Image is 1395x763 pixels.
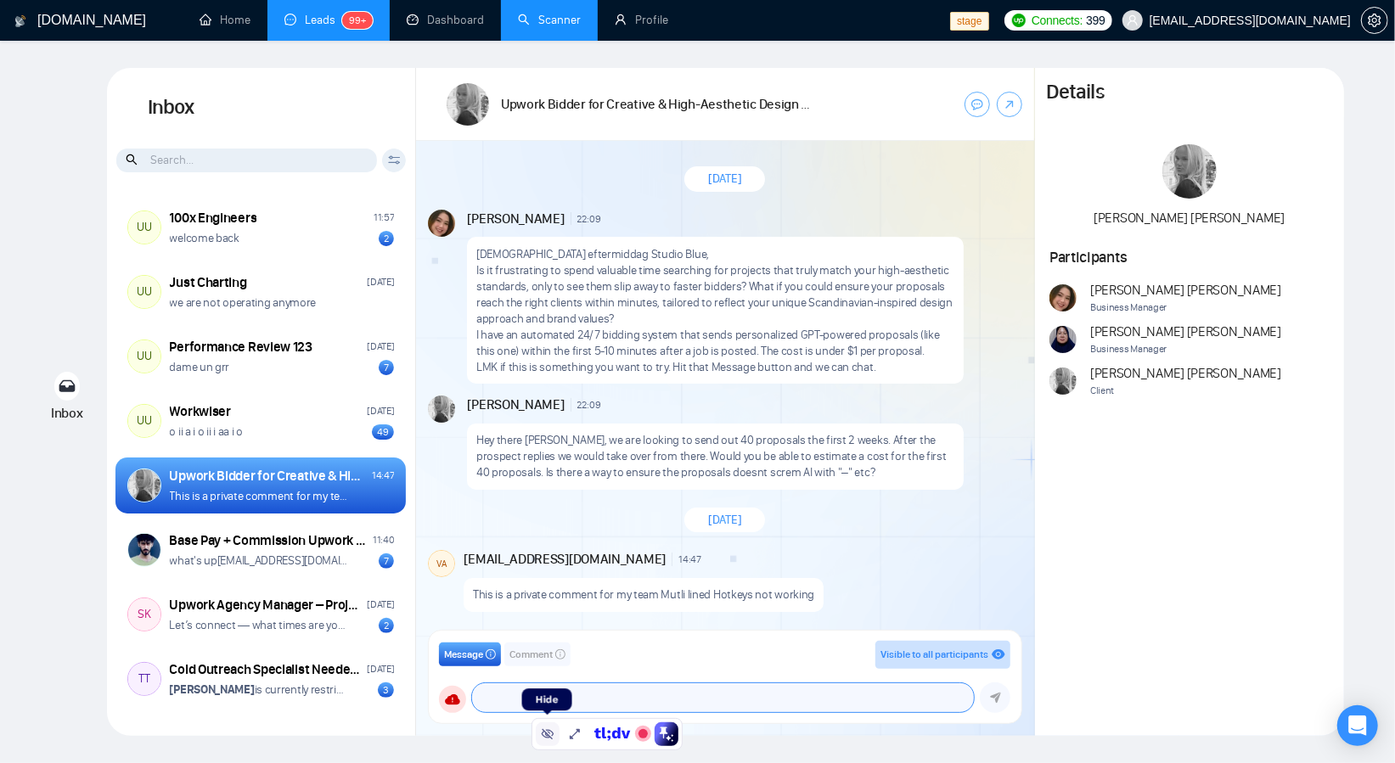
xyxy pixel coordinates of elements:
[372,468,395,484] div: 14:47
[373,532,395,548] div: 11:40
[374,210,395,226] div: 11:57
[378,682,394,698] div: 3
[170,488,350,504] p: This is a private comment for my team
[428,396,455,423] img: Ellen
[128,211,160,244] div: UU
[128,405,160,437] div: UU
[473,586,814,603] p: This is a private comment for my team Mutli lined Hotkeys not working
[1012,14,1026,27] img: upwork-logo.png
[116,149,377,172] input: Search...
[476,262,955,327] p: Is it frustrating to spend valuable time searching for projects that truly match your high-aesthe...
[379,618,394,633] div: 2
[170,295,317,311] p: we are not operating anymore
[367,274,394,290] div: [DATE]
[555,649,565,659] span: info-circle
[379,231,394,246] div: 2
[678,553,701,566] span: 14:47
[476,327,955,359] p: I have an automated 24/7 bidding system that sends personalized GPT-powered proposals (like this ...
[1090,341,1281,357] span: Business Manager
[476,359,955,375] p: LMK if this is something you want to try. Hit that Message button and we can chat.
[1086,11,1105,30] span: 399
[367,661,394,677] div: [DATE]
[379,360,394,375] div: 7
[128,598,160,631] div: SK
[107,68,415,148] h1: Inbox
[170,338,312,356] div: Performance Review 123
[170,617,350,633] p: Let’s connect — what times are you available [DATE] (US Pacific Time)?
[1049,284,1077,311] img: Andrian Marsella
[379,553,394,569] div: 7
[1090,323,1281,341] span: [PERSON_NAME] [PERSON_NAME]
[1049,248,1329,266] h1: Participants
[170,230,239,246] p: welcome back
[367,403,394,419] div: [DATE]
[170,209,257,227] div: 100x Engineers
[950,12,988,31] span: stage
[476,246,955,262] p: [DEMOGRAPHIC_DATA] eftermiddag Studio Blue,
[577,212,601,226] span: 22:09
[407,13,484,27] a: dashboardDashboard
[1094,210,1285,226] span: [PERSON_NAME] [PERSON_NAME]
[504,642,571,666] button: Commentinfo-circle
[1337,705,1378,746] div: Open Intercom Messenger
[128,276,160,308] div: UU
[128,340,160,373] div: UU
[342,12,373,29] sup: 99+
[128,663,160,695] div: TT
[1127,14,1139,26] span: user
[170,359,230,375] p: dame un grr
[170,424,243,440] p: o ii a i o ii i aa i o
[464,550,666,569] span: [EMAIL_ADDRESS][DOMAIN_NAME]
[128,469,160,502] img: Ellen Holmsten
[170,596,363,614] div: Upwork Agency Manager – Project Bidding & Promotion
[367,597,394,613] div: [DATE]
[439,642,501,666] button: Messageinfo-circle
[1362,14,1387,27] span: setting
[372,424,394,440] div: 49
[217,553,385,568] a: [EMAIL_ADDRESS][DOMAIN_NAME]
[1162,144,1217,199] img: Ellen Holmsten
[880,648,988,660] span: Visible to all participants
[429,551,454,576] div: VA
[170,553,350,569] p: what's up
[170,531,368,550] div: Base Pay + Commission Upwork Bidder for [GEOGRAPHIC_DATA] Profile
[170,682,255,697] strong: [PERSON_NAME]
[1361,14,1388,27] a: setting
[284,13,373,27] a: messageLeads99+
[509,647,553,663] span: Comment
[51,405,83,421] span: Inbox
[486,649,496,659] span: info-circle
[577,398,601,412] span: 22:09
[1047,80,1105,105] h1: Details
[1090,383,1281,399] span: Client
[615,13,668,27] a: userProfile
[467,210,564,228] span: [PERSON_NAME]
[447,83,489,126] img: Ellen Holmsten
[170,273,247,292] div: Just Charting
[1090,281,1281,300] span: [PERSON_NAME] [PERSON_NAME]
[170,660,363,679] div: Cold Outreach Specialist Needed for Lead Generation
[501,95,813,114] h1: Upwork Bidder for Creative & High-Aesthetic Design Projects
[428,210,455,237] img: Andrian
[170,402,231,421] div: Workwiser
[708,171,741,187] span: [DATE]
[1361,7,1388,34] button: setting
[126,150,140,169] span: search
[367,339,394,355] div: [DATE]
[708,512,741,528] span: [DATE]
[444,647,483,663] span: Message
[992,648,1005,661] span: eye
[1049,326,1077,353] img: Naswati Naswati
[1049,367,1077,395] img: Ellen Holmsten
[1090,364,1281,383] span: [PERSON_NAME] [PERSON_NAME]
[170,682,350,698] p: is currently restricted from this conversation
[1032,11,1083,30] span: Connects:
[14,8,26,35] img: logo
[1090,300,1281,316] span: Business Manager
[170,467,367,485] div: Upwork Bidder for Creative & High-Aesthetic Design Projects
[476,432,955,480] p: Hey there [PERSON_NAME], we are looking to send out 40 proposals the first 2 weeks. After the pro...
[128,534,160,566] img: Taimoor Mansoor
[467,396,564,414] span: [PERSON_NAME]
[200,13,250,27] a: homeHome
[518,13,581,27] a: searchScanner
